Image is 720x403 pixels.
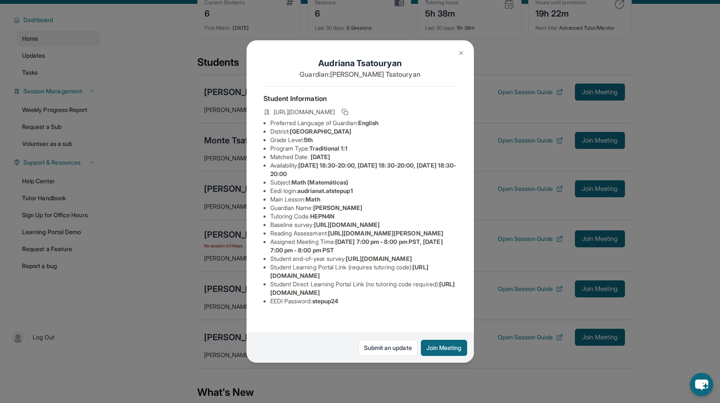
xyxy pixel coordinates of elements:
[328,229,443,237] span: [URL][DOMAIN_NAME][PERSON_NAME]
[421,340,467,356] button: Join Meeting
[263,93,457,104] h4: Student Information
[270,119,457,127] li: Preferred Language of Guardian:
[270,153,457,161] li: Matched Date:
[313,204,363,211] span: [PERSON_NAME]
[263,57,457,69] h1: Audriana Tsatouryan
[309,145,347,152] span: Traditional 1:1
[270,221,457,229] li: Baseline survey :
[270,297,457,305] li: EEDI Password :
[270,178,457,187] li: Subject :
[274,108,335,116] span: [URL][DOMAIN_NAME]
[314,221,380,228] span: [URL][DOMAIN_NAME]
[270,229,457,238] li: Reading Assessment :
[290,128,351,135] span: [GEOGRAPHIC_DATA]
[270,195,457,204] li: Main Lesson :
[346,255,412,262] span: [URL][DOMAIN_NAME]
[458,50,465,56] img: Close Icon
[270,161,457,178] li: Availability:
[270,212,457,221] li: Tutoring Code :
[270,255,457,263] li: Student end-of-year survey :
[297,187,353,194] span: audrianat.atstepup1
[270,187,457,195] li: Eedi login :
[690,373,713,396] button: chat-button
[270,127,457,136] li: District:
[291,179,348,186] span: Math (Matemáticas)
[270,136,457,144] li: Grade Level:
[305,196,320,203] span: Math
[340,107,350,117] button: Copy link
[270,238,457,255] li: Assigned Meeting Time :
[263,69,457,79] p: Guardian: [PERSON_NAME] Tsatouryan
[304,136,313,143] span: 5th
[312,297,339,305] span: stepup24
[270,238,443,254] span: [DATE] 7:00 pm - 8:00 pm PST, [DATE] 7:00 pm - 8:00 pm PST
[270,144,457,153] li: Program Type:
[270,162,457,177] span: [DATE] 18:30-20:00, [DATE] 18:30-20:00, [DATE] 18:30-20:00
[359,340,417,356] a: Submit an update
[310,213,334,220] span: HEPN4N
[311,153,330,160] span: [DATE]
[270,204,457,212] li: Guardian Name :
[270,280,457,297] li: Student Direct Learning Portal Link (no tutoring code required) :
[358,119,379,126] span: English
[270,263,457,280] li: Student Learning Portal Link (requires tutoring code) :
